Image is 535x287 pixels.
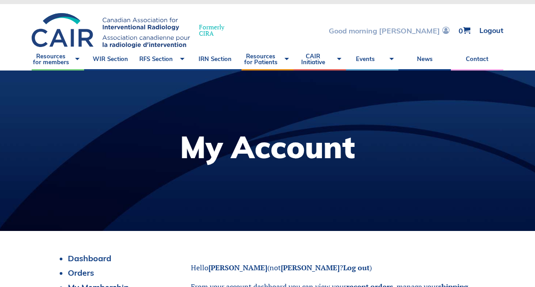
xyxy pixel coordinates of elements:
[191,263,481,273] p: Hello (not ? )
[68,268,94,278] a: Orders
[32,13,190,48] img: CIRA
[294,48,346,71] a: CAIR Initiative
[68,253,111,263] a: Dashboard
[479,27,503,34] a: Logout
[343,263,369,273] a: Log out
[137,48,189,71] a: RFS Section
[199,24,224,37] span: Formerly CIRA
[329,27,450,34] a: Good morning [PERSON_NAME]
[398,48,451,71] a: News
[32,13,233,48] a: FormerlyCIRA
[208,263,267,273] strong: [PERSON_NAME]
[451,48,503,71] a: Contact
[346,48,398,71] a: Events
[32,48,84,71] a: Resources for members
[281,263,340,273] strong: [PERSON_NAME]
[459,27,470,34] a: 0
[84,48,137,71] a: WIR Section
[241,48,294,71] a: Resources for Patients
[180,132,355,162] h1: My Account
[189,48,241,71] a: IRN Section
